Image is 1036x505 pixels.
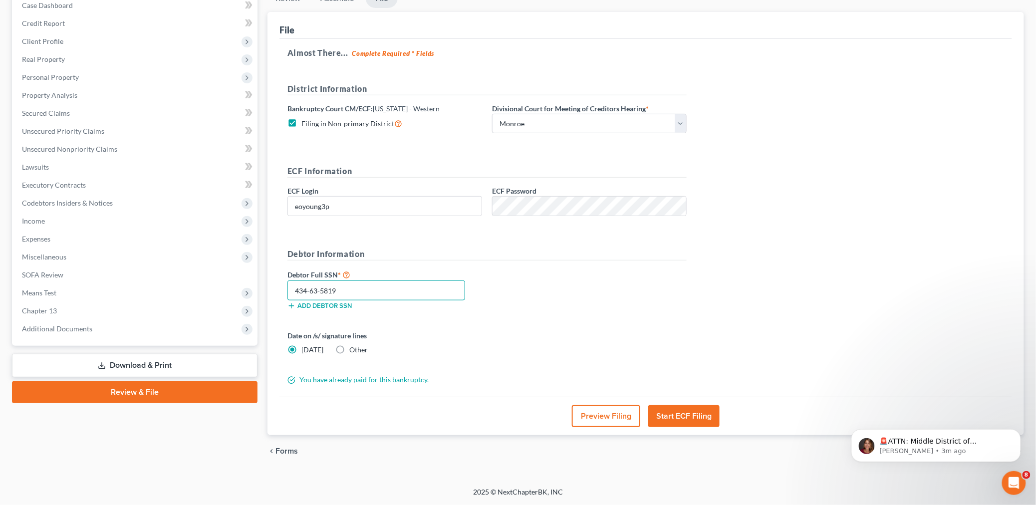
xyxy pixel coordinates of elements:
[14,122,258,140] a: Unsecured Priority Claims
[279,24,294,36] div: File
[282,268,487,280] label: Debtor Full SSN
[22,91,77,99] span: Property Analysis
[287,47,1004,59] h5: Almost There...
[22,235,50,243] span: Expenses
[267,447,275,455] i: chevron_left
[287,302,352,310] button: Add debtor SSN
[287,165,687,178] h5: ECF Information
[836,408,1036,478] iframe: Intercom notifications message
[287,280,465,300] input: XXX-XX-XXXX
[12,354,258,377] a: Download & Print
[1023,471,1031,479] span: 8
[22,55,65,63] span: Real Property
[14,266,258,284] a: SOFA Review
[22,145,117,153] span: Unsecured Nonpriority Claims
[14,158,258,176] a: Lawsuits
[352,49,435,57] strong: Complete Required * Fields
[287,103,440,114] label: Bankruptcy Court CM/ECF:
[22,127,104,135] span: Unsecured Priority Claims
[22,288,56,297] span: Means Test
[287,83,687,95] h5: District Information
[1002,471,1026,495] iframe: Intercom live chat
[267,447,311,455] button: chevron_left Forms
[22,306,57,315] span: Chapter 13
[14,104,258,122] a: Secured Claims
[22,19,65,27] span: Credit Report
[22,199,113,207] span: Codebtors Insiders & Notices
[14,14,258,32] a: Credit Report
[373,104,440,113] span: [US_STATE] - Western
[12,381,258,403] a: Review & File
[22,252,66,261] span: Miscellaneous
[22,270,63,279] span: SOFA Review
[22,1,73,9] span: Case Dashboard
[22,163,49,171] span: Lawsuits
[22,109,70,117] span: Secured Claims
[22,73,79,81] span: Personal Property
[349,345,368,354] span: Other
[492,186,536,196] label: ECF Password
[572,405,640,427] button: Preview Filing
[22,181,86,189] span: Executory Contracts
[287,248,687,260] h5: Debtor Information
[22,324,92,333] span: Additional Documents
[282,375,692,385] div: You have already paid for this bankruptcy.
[288,197,482,216] input: Enter ECF Login...
[22,217,45,225] span: Income
[301,119,394,128] span: Filing in Non-primary District
[648,405,720,427] button: Start ECF Filing
[287,186,318,196] label: ECF Login
[14,86,258,104] a: Property Analysis
[287,330,482,341] label: Date on /s/ signature lines
[301,345,323,354] span: [DATE]
[14,140,258,158] a: Unsecured Nonpriority Claims
[492,103,649,114] label: Divisional Court for Meeting of Creditors Hearing
[14,176,258,194] a: Executory Contracts
[234,487,802,505] div: 2025 © NextChapterBK, INC
[22,37,63,45] span: Client Profile
[275,447,298,455] span: Forms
